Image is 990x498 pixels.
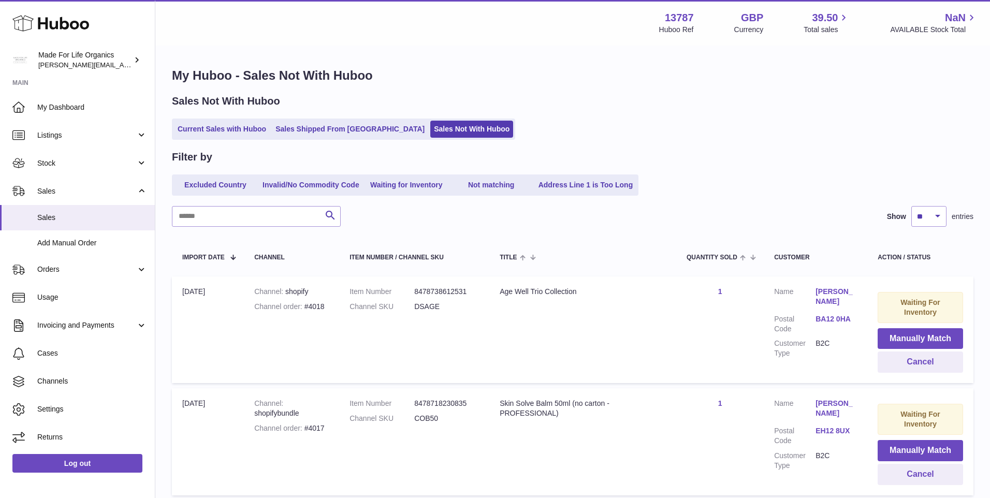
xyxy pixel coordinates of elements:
[878,328,963,349] button: Manually Match
[816,287,857,306] a: [PERSON_NAME]
[254,254,329,261] div: Channel
[414,414,479,423] dd: COB50
[816,399,857,418] a: [PERSON_NAME]
[687,254,737,261] span: Quantity Sold
[365,177,448,194] a: Waiting for Inventory
[878,440,963,461] button: Manually Match
[774,399,816,421] dt: Name
[254,399,329,418] div: shopifybundle
[952,212,973,222] span: entries
[37,348,147,358] span: Cases
[741,11,763,25] strong: GBP
[774,254,857,261] div: Customer
[254,287,285,296] strong: Channel
[174,121,270,138] a: Current Sales with Huboo
[718,287,722,296] a: 1
[804,25,850,35] span: Total sales
[774,426,816,446] dt: Postal Code
[665,11,694,25] strong: 13787
[878,254,963,261] div: Action / Status
[878,464,963,485] button: Cancel
[500,287,666,297] div: Age Well Trio Collection
[254,302,329,312] div: #4018
[38,50,132,70] div: Made For Life Organics
[816,314,857,324] a: BA12 0HA
[887,212,906,222] label: Show
[12,454,142,473] a: Log out
[350,302,414,312] dt: Channel SKU
[37,404,147,414] span: Settings
[414,399,479,408] dd: 8478718230835
[774,287,816,309] dt: Name
[945,11,966,25] span: NaN
[900,298,940,316] strong: Waiting For Inventory
[37,213,147,223] span: Sales
[37,292,147,302] span: Usage
[430,121,513,138] a: Sales Not With Huboo
[718,399,722,407] a: 1
[350,254,479,261] div: Item Number / Channel SKU
[12,52,28,68] img: geoff.winwood@madeforlifeorganics.com
[774,451,816,471] dt: Customer Type
[38,61,263,69] span: [PERSON_NAME][EMAIL_ADDRESS][PERSON_NAME][DOMAIN_NAME]
[254,399,283,407] strong: Channel
[414,302,479,312] dd: DSAGE
[254,424,304,432] strong: Channel order
[878,351,963,373] button: Cancel
[37,158,136,168] span: Stock
[350,414,414,423] dt: Channel SKU
[254,423,329,433] div: #4017
[37,265,136,274] span: Orders
[37,186,136,196] span: Sales
[37,130,136,140] span: Listings
[37,376,147,386] span: Channels
[37,320,136,330] span: Invoicing and Payments
[900,410,940,428] strong: Waiting For Inventory
[450,177,533,194] a: Not matching
[414,287,479,297] dd: 8478738612531
[272,121,428,138] a: Sales Shipped From [GEOGRAPHIC_DATA]
[659,25,694,35] div: Huboo Ref
[816,451,857,471] dd: B2C
[804,11,850,35] a: 39.50 Total sales
[254,287,329,297] div: shopify
[174,177,257,194] a: Excluded Country
[890,11,978,35] a: NaN AVAILABLE Stock Total
[172,388,244,495] td: [DATE]
[172,94,280,108] h2: Sales Not With Huboo
[350,287,414,297] dt: Item Number
[37,102,147,112] span: My Dashboard
[500,399,666,418] div: Skin Solve Balm 50ml (no carton - PROFESSIONAL)
[500,254,517,261] span: Title
[816,426,857,436] a: EH12 8UX
[535,177,637,194] a: Address Line 1 is Too Long
[182,254,225,261] span: Import date
[37,432,147,442] span: Returns
[774,314,816,334] dt: Postal Code
[774,339,816,358] dt: Customer Type
[254,302,304,311] strong: Channel order
[172,276,244,383] td: [DATE]
[37,238,147,248] span: Add Manual Order
[812,11,838,25] span: 39.50
[259,177,363,194] a: Invalid/No Commodity Code
[172,67,973,84] h1: My Huboo - Sales Not With Huboo
[172,150,212,164] h2: Filter by
[816,339,857,358] dd: B2C
[734,25,764,35] div: Currency
[350,399,414,408] dt: Item Number
[890,25,978,35] span: AVAILABLE Stock Total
